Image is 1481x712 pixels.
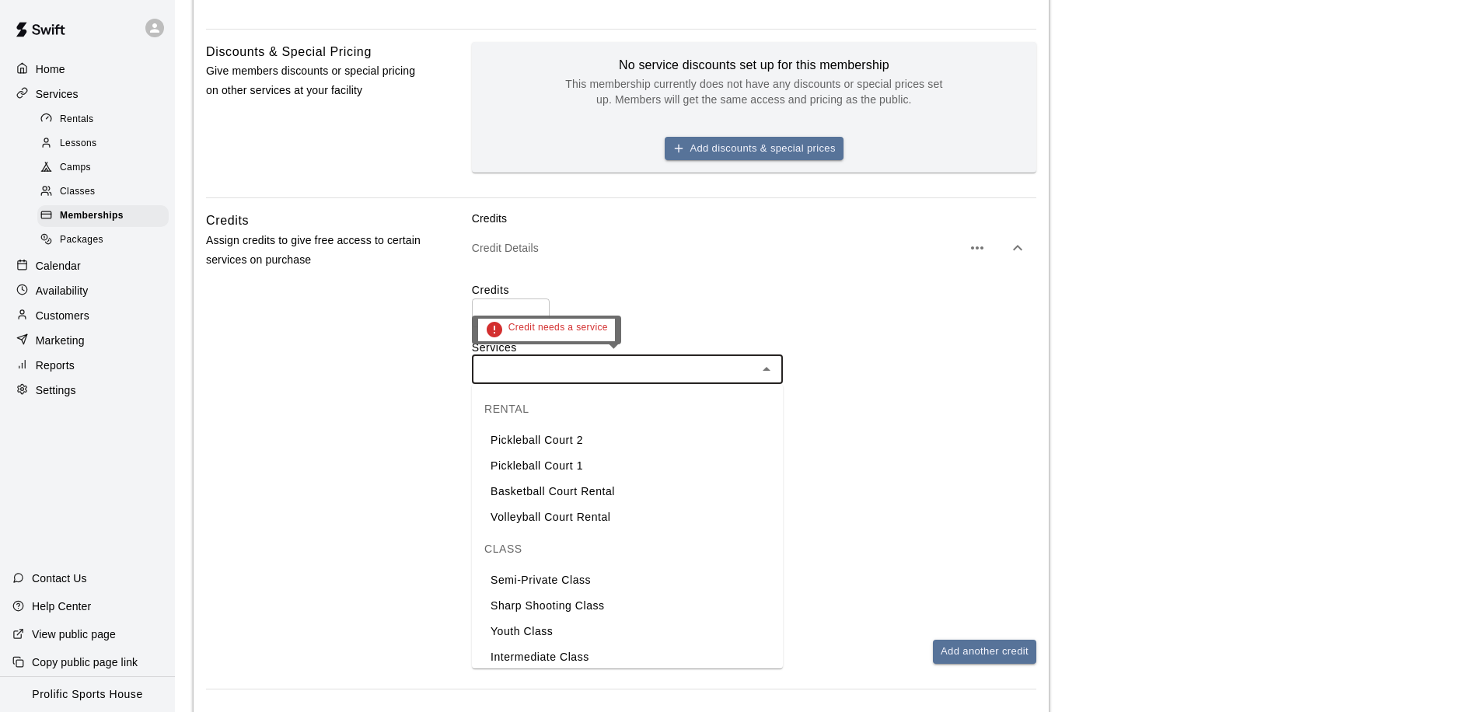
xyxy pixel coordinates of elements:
[472,282,1036,298] label: Credits
[60,184,95,200] span: Classes
[472,644,783,670] li: Intermediate Class
[37,133,169,155] div: Lessons
[472,226,1036,270] div: Credit Details
[472,240,962,256] p: Credit Details
[37,107,175,131] a: Rentals
[32,654,138,670] p: Copy public page link
[32,599,91,614] p: Help Center
[472,593,783,619] li: Sharp Shooting Class
[508,320,608,339] span: Credit needs a service
[472,567,783,593] li: Semi-Private Class
[36,333,85,348] p: Marketing
[37,131,175,155] a: Lessons
[933,640,1036,664] button: Add another credit
[37,204,175,229] a: Memberships
[472,390,783,428] div: RENTAL
[37,180,175,204] a: Classes
[36,61,65,77] p: Home
[37,229,175,253] a: Packages
[36,382,76,398] p: Settings
[12,329,162,352] a: Marketing
[560,76,948,107] p: This membership currently does not have any discounts or special prices set up. Members will get ...
[12,58,162,81] a: Home
[206,211,249,231] h6: Credits
[472,453,783,479] li: Pickleball Court 1
[472,530,783,567] div: CLASS
[560,54,948,76] h6: No service discounts set up for this membership
[206,61,422,100] p: Give members discounts or special pricing on other services at your facility
[60,160,91,176] span: Camps
[472,479,783,504] li: Basketball Court Rental
[472,211,1036,226] p: Credits
[60,112,94,127] span: Rentals
[32,626,116,642] p: View public page
[36,86,79,102] p: Services
[37,109,169,131] div: Rentals
[472,504,783,530] li: Volleyball Court Rental
[37,157,169,179] div: Camps
[206,231,422,270] p: Assign credits to give free access to certain services on purchase
[756,358,777,380] button: Close
[472,619,783,644] li: Youth Class
[60,208,124,224] span: Memberships
[206,42,372,62] h6: Discounts & Special Pricing
[12,82,162,106] a: Services
[12,379,162,402] a: Settings
[60,232,103,248] span: Packages
[12,304,162,327] a: Customers
[32,686,142,703] p: Prolific Sports House
[665,137,844,161] button: Add discounts & special prices
[32,571,87,586] p: Contact Us
[472,428,783,453] li: Pickleball Court 2
[60,136,97,152] span: Lessons
[12,354,162,377] a: Reports
[37,156,175,180] a: Camps
[37,181,169,203] div: Classes
[36,283,89,298] p: Availability
[12,254,162,277] a: Calendar
[12,279,162,302] a: Availability
[36,308,89,323] p: Customers
[37,229,169,251] div: Packages
[36,258,81,274] p: Calendar
[472,340,1036,355] label: Services
[37,205,169,227] div: Memberships
[36,358,75,373] p: Reports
